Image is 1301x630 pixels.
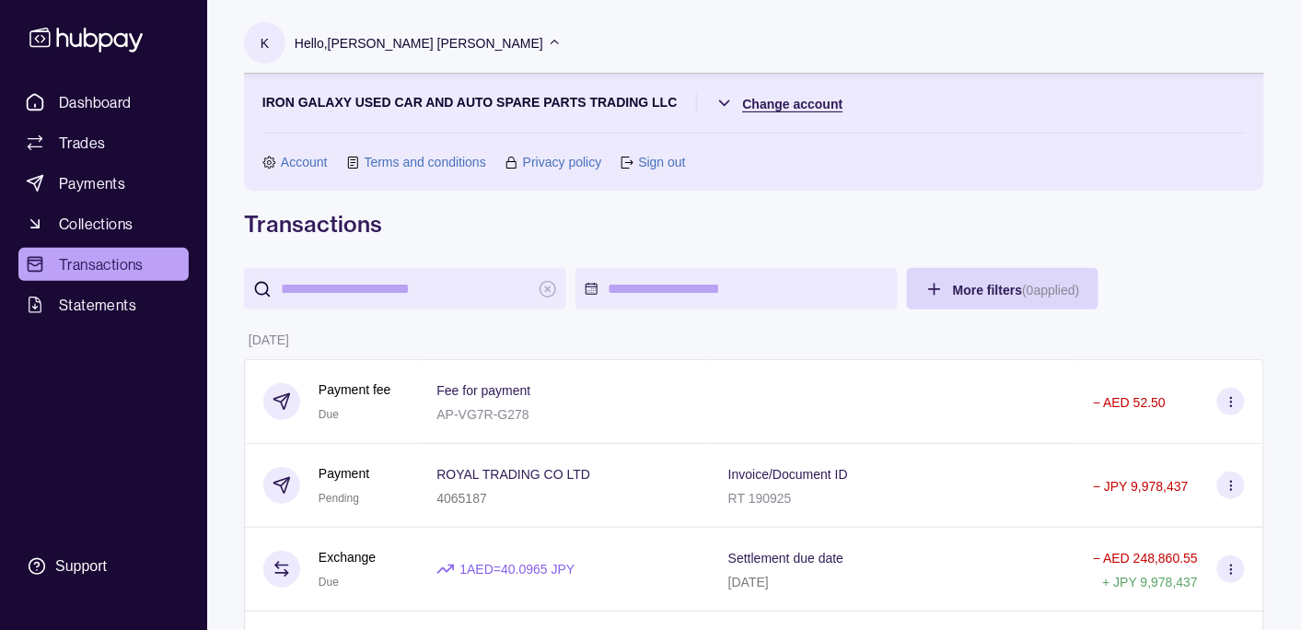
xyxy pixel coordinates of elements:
[743,97,843,111] span: Change account
[365,152,486,172] a: Terms and conditions
[18,126,189,159] a: Trades
[728,491,792,506] p: RT 190925
[319,547,376,567] p: Exchange
[1022,283,1079,297] p: ( 0 applied)
[1093,395,1166,410] p: − AED 52.50
[18,167,189,200] a: Payments
[261,33,269,53] p: K
[715,92,843,114] button: Change account
[59,91,132,113] span: Dashboard
[244,209,1264,239] h1: Transactions
[907,268,1098,309] button: More filters(0applied)
[728,575,769,589] p: [DATE]
[281,152,328,172] a: Account
[59,172,125,194] span: Payments
[523,152,602,172] a: Privacy policy
[249,332,289,347] p: [DATE]
[319,379,391,400] p: Payment fee
[59,253,144,275] span: Transactions
[319,492,359,505] span: Pending
[18,547,189,586] a: Support
[319,408,339,421] span: Due
[319,463,369,484] p: Payment
[436,491,487,506] p: 4065187
[18,207,189,240] a: Collections
[59,132,105,154] span: Trades
[1093,479,1189,494] p: − JPY 9,978,437
[55,556,107,577] div: Support
[59,213,133,235] span: Collections
[1103,575,1199,589] p: + JPY 9,978,437
[436,467,590,482] p: ROYAL TRADING CO LTD
[59,294,136,316] span: Statements
[295,33,543,53] p: Hello, [PERSON_NAME] [PERSON_NAME]
[319,576,339,589] span: Due
[436,407,529,422] p: AP-VG7R-G278
[459,559,575,579] p: 1 AED = 40.0965 JPY
[1093,551,1198,566] p: − AED 248,860.55
[728,551,843,566] p: Settlement due date
[728,467,848,482] p: Invoice/Document ID
[436,383,530,398] p: Fee for payment
[953,283,1080,297] span: More filters
[18,288,189,321] a: Statements
[18,248,189,281] a: Transactions
[638,152,685,172] a: Sign out
[281,268,529,309] input: search
[18,86,189,119] a: Dashboard
[262,92,678,114] p: IRON GALAXY USED CAR AND AUTO SPARE PARTS TRADING LLC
